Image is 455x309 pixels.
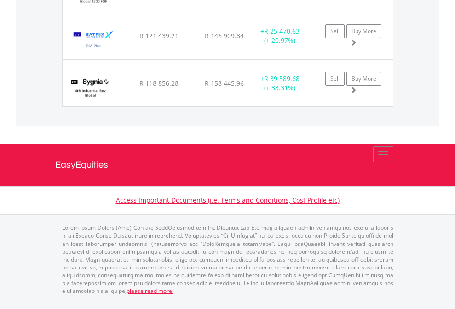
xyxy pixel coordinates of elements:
span: R 146 909.84 [205,31,244,40]
img: TFSA.SYG4IR.png [67,71,114,104]
p: Lorem Ipsum Dolors (Ame) Con a/e SeddOeiusmod tem InciDiduntut Lab Etd mag aliquaen admin veniamq... [62,224,393,295]
span: R 118 856.28 [139,79,179,87]
div: + (+ 33.31%) [251,74,309,93]
div: + (+ 20.97%) [251,27,309,45]
a: Sell [325,24,345,38]
a: Buy More [346,24,381,38]
a: Buy More [346,72,381,86]
span: R 25 470.63 [264,27,299,35]
a: EasyEquities [55,144,400,186]
a: Sell [325,72,345,86]
img: TFSA.STXDIV.png [67,24,120,57]
span: R 121 439.21 [139,31,179,40]
a: Access Important Documents (i.e. Terms and Conditions, Cost Profile etc) [116,196,340,204]
a: please read more: [127,287,173,295]
span: R 39 589.68 [264,74,299,83]
span: R 158 445.96 [205,79,244,87]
